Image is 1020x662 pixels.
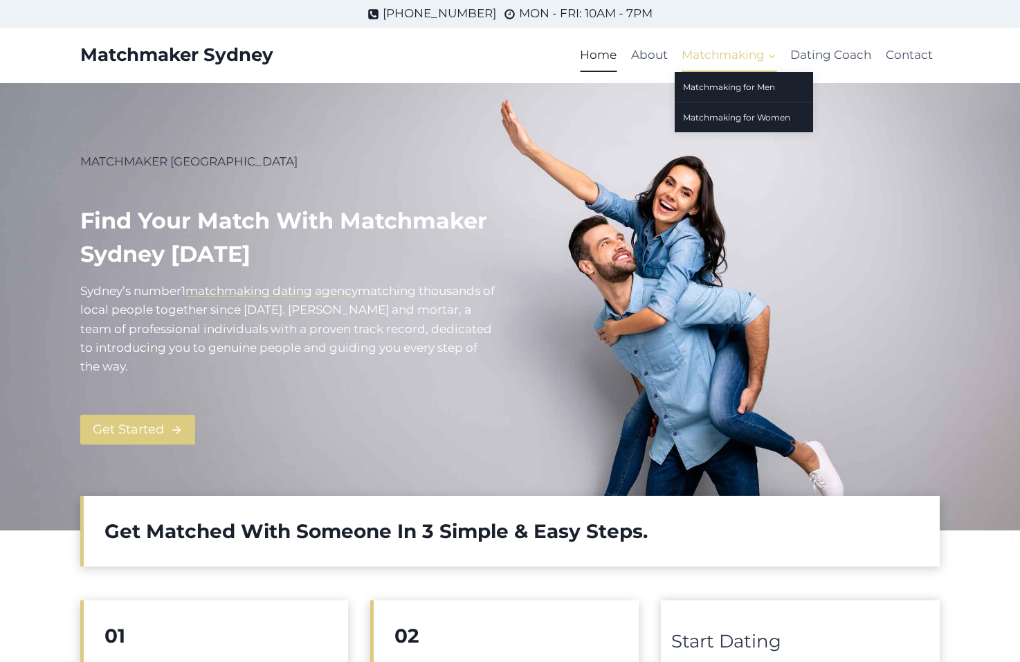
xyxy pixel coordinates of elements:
h1: Find your match with Matchmaker Sydney [DATE] [80,204,499,271]
mark: 1 [181,284,185,298]
span: Get Started [93,420,164,440]
button: Child menu of Matchmaking [675,39,783,72]
a: About [624,39,675,72]
a: Matchmaking for Men [675,72,813,102]
a: Matchmaker Sydney [80,44,273,66]
a: matchmaking dating agency [185,284,358,298]
p: MATCHMAKER [GEOGRAPHIC_DATA] [80,152,499,171]
p: Sydney’s number atching thousands of local people together since [DATE]. [PERSON_NAME] and mortar... [80,282,499,376]
span: [PHONE_NUMBER] [383,4,496,23]
span: MON - FRI: 10AM - 7PM [519,4,653,23]
mark: m [358,284,370,298]
h2: 01 [104,621,327,650]
nav: Primary [573,39,940,72]
a: Home [573,39,623,72]
div: Start Dating [671,627,929,656]
a: Dating Coach [783,39,878,72]
a: Matchmaking for Women [675,102,813,132]
a: Get Started [80,415,195,445]
a: Contact [879,39,940,72]
a: [PHONE_NUMBER] [367,4,496,23]
h2: Get Matched With Someone In 3 Simple & Easy Steps.​ [104,517,919,546]
h2: 02 [394,621,617,650]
